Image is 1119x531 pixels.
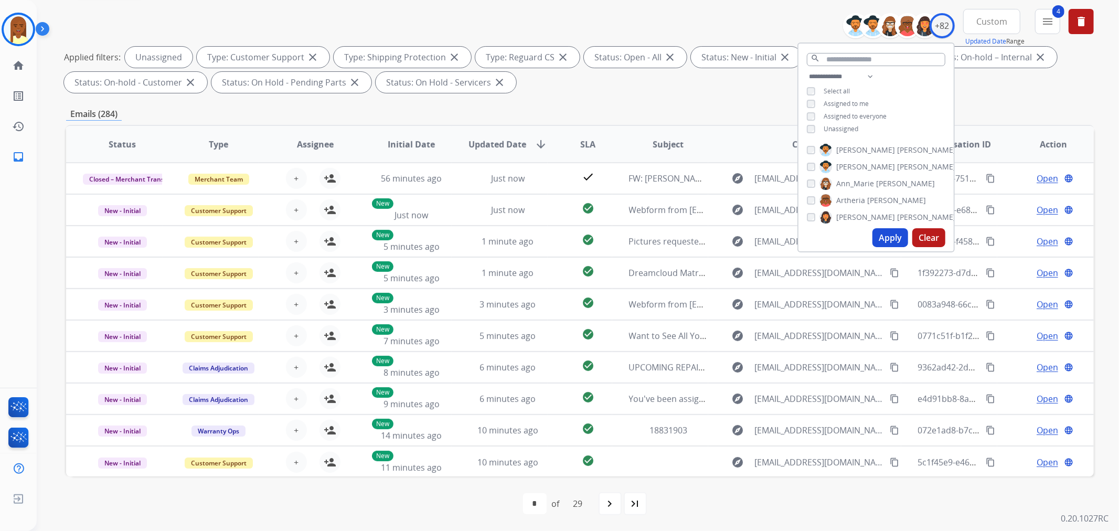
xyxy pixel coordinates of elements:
[324,204,336,216] mat-icon: person_add
[188,174,249,185] span: Merchant Team
[324,424,336,437] mat-icon: person_add
[98,363,147,374] span: New - Initial
[986,300,995,309] mat-icon: content_copy
[535,138,547,151] mat-icon: arrow_downward
[897,212,956,222] span: [PERSON_NAME]
[185,205,253,216] span: Customer Support
[197,47,329,68] div: Type: Customer Support
[294,361,299,374] span: +
[395,209,428,221] span: Just now
[986,174,995,183] mat-icon: content_copy
[1037,235,1058,248] span: Open
[836,145,895,155] span: [PERSON_NAME]
[731,267,744,279] mat-icon: explore
[185,268,253,279] span: Customer Support
[306,51,319,63] mat-icon: close
[872,228,908,247] button: Apply
[890,426,899,435] mat-icon: content_copy
[731,361,744,374] mat-icon: explore
[754,298,883,311] span: [EMAIL_ADDRESS][DOMAIN_NAME]
[582,202,594,215] mat-icon: check_circle
[185,458,253,469] span: Customer Support
[986,458,995,467] mat-icon: content_copy
[912,228,945,247] button: Clear
[629,204,867,216] span: Webform from [EMAIL_ADDRESS][DOMAIN_NAME] on [DATE]
[294,267,299,279] span: +
[731,330,744,342] mat-icon: explore
[83,174,179,185] span: Closed – Merchant Transfer
[98,205,147,216] span: New - Initial
[468,138,526,151] span: Updated Date
[1037,456,1058,469] span: Open
[185,237,253,248] span: Customer Support
[372,293,393,303] p: New
[918,424,1079,436] span: 072e1ad8-b7c5-43db-9c36-6e3e81ef7955
[372,419,393,429] p: New
[986,205,995,215] mat-icon: content_copy
[185,300,253,311] span: Customer Support
[372,387,393,398] p: New
[824,87,850,95] span: Select all
[1037,361,1058,374] span: Open
[64,72,207,93] div: Status: On-hold - Customer
[629,173,935,184] span: FW: [PERSON_NAME] TRANSAID 265A831263/EEX 265B028669 CID 265A829787
[836,178,874,189] span: Ann_Marie
[986,426,995,435] mat-icon: content_copy
[582,391,594,403] mat-icon: check_circle
[324,361,336,374] mat-icon: person_add
[918,299,1078,310] span: 0083a948-66ca-40d9-9e94-ea3eaf4a4d30
[1037,424,1058,437] span: Open
[918,330,1075,342] span: 0771c51f-b1f2-4587-87da-c3b3ccd3691a
[348,76,361,89] mat-icon: close
[294,456,299,469] span: +
[286,325,307,346] button: +
[582,422,594,435] mat-icon: check_circle
[1075,15,1088,28] mat-icon: delete
[1034,51,1047,63] mat-icon: close
[493,76,506,89] mat-icon: close
[836,162,895,172] span: [PERSON_NAME]
[731,298,744,311] mat-icon: explore
[731,235,744,248] mat-icon: explore
[286,357,307,378] button: +
[372,356,393,366] p: New
[286,199,307,220] button: +
[286,262,307,283] button: +
[183,394,254,405] span: Claims Adjudication
[324,298,336,311] mat-icon: person_add
[475,47,580,68] div: Type: Reguard CS
[184,76,197,89] mat-icon: close
[482,236,534,247] span: 1 minute ago
[294,424,299,437] span: +
[1061,512,1109,525] p: 0.20.1027RC
[209,138,228,151] span: Type
[890,300,899,309] mat-icon: content_copy
[565,493,591,514] div: 29
[324,172,336,185] mat-icon: person_add
[211,72,371,93] div: Status: On Hold - Pending Parts
[294,204,299,216] span: +
[98,300,147,311] span: New - Initial
[1037,172,1058,185] span: Open
[479,299,536,310] span: 3 minutes ago
[448,51,461,63] mat-icon: close
[731,392,744,405] mat-icon: explore
[930,13,955,38] div: +82
[1064,394,1073,403] mat-icon: language
[836,195,865,206] span: Artheria
[383,398,440,410] span: 9 minutes ago
[897,162,956,172] span: [PERSON_NAME]
[582,171,594,183] mat-icon: check
[754,424,883,437] span: [EMAIL_ADDRESS][DOMAIN_NAME]
[388,138,435,151] span: Initial Date
[479,362,536,373] span: 6 minutes ago
[629,393,959,405] span: You've been assigned a new service order: d70f3892-c8b9-4d56-b76a-326ce10e6a32
[294,298,299,311] span: +
[754,456,883,469] span: [EMAIL_ADDRESS][DOMAIN_NAME]
[334,47,471,68] div: Type: Shipping Protection
[372,451,393,461] p: New
[98,394,147,405] span: New - Initial
[890,331,899,341] mat-icon: content_copy
[963,9,1020,34] button: Custom
[1035,9,1060,34] button: 4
